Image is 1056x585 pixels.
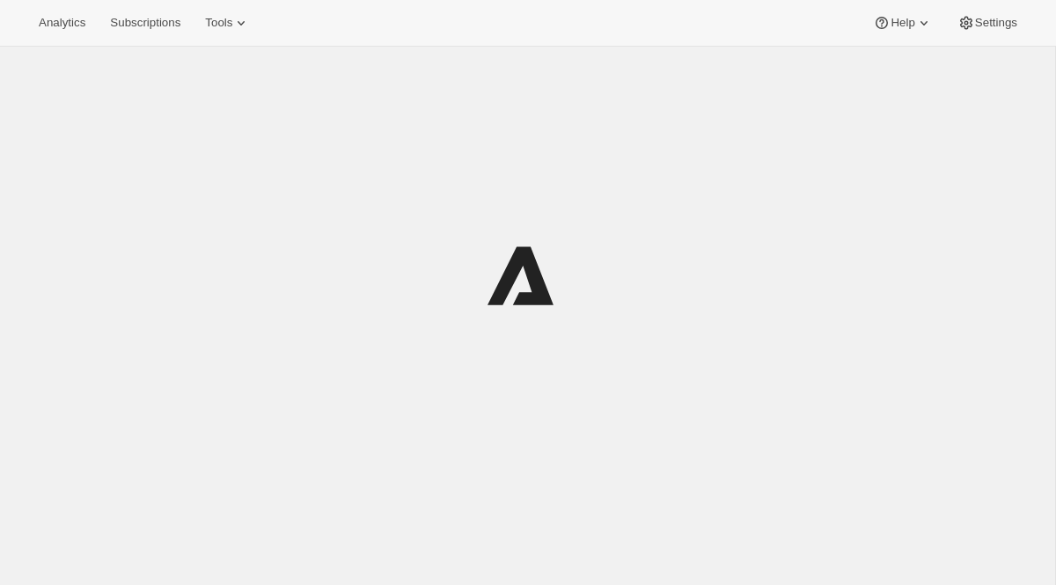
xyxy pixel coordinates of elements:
[39,16,85,30] span: Analytics
[947,11,1028,35] button: Settings
[205,16,232,30] span: Tools
[28,11,96,35] button: Analytics
[194,11,260,35] button: Tools
[891,16,914,30] span: Help
[99,11,191,35] button: Subscriptions
[975,16,1017,30] span: Settings
[110,16,180,30] span: Subscriptions
[862,11,942,35] button: Help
